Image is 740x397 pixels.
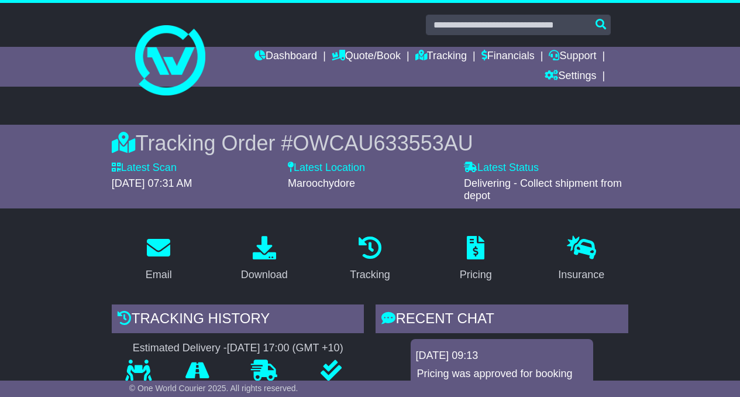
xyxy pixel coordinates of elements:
[452,232,500,287] a: Pricing
[350,267,390,283] div: Tracking
[112,304,364,336] div: Tracking history
[112,131,628,156] div: Tracking Order #
[233,232,295,287] a: Download
[241,267,288,283] div: Download
[464,177,622,202] span: Delivering - Collect shipment from depot
[460,267,492,283] div: Pricing
[112,342,364,355] div: Estimated Delivery -
[481,47,535,67] a: Financials
[545,67,596,87] a: Settings
[112,162,177,174] label: Latest Scan
[129,384,298,393] span: © One World Courier 2025. All rights reserved.
[146,267,172,283] div: Email
[549,47,596,67] a: Support
[415,350,588,362] div: [DATE] 09:13
[558,267,604,283] div: Insurance
[254,47,317,67] a: Dashboard
[464,162,539,174] label: Latest Status
[376,304,628,336] div: RECENT CHAT
[417,368,587,393] p: Pricing was approved for booking OWCAU633553AU.
[227,342,343,355] div: [DATE] 17:00 (GMT +10)
[415,47,467,67] a: Tracking
[332,47,401,67] a: Quote/Book
[550,232,612,287] a: Insurance
[342,232,397,287] a: Tracking
[288,162,365,174] label: Latest Location
[112,177,192,189] span: [DATE] 07:31 AM
[288,177,355,189] span: Maroochydore
[293,131,473,155] span: OWCAU633553AU
[138,232,180,287] a: Email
